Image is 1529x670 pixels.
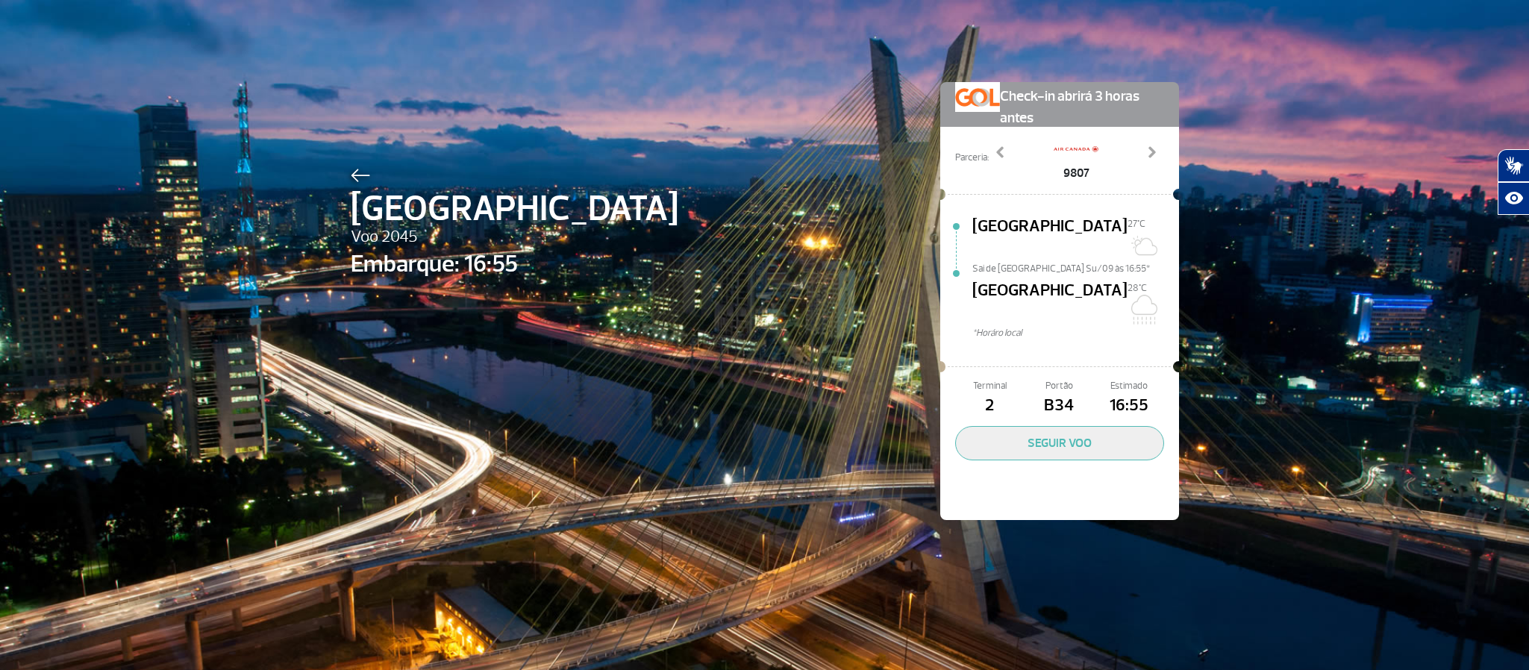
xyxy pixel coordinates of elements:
span: 28°C [1128,282,1147,294]
span: 27°C [1128,218,1145,230]
button: SEGUIR VOO [955,426,1164,460]
span: 9807 [1054,164,1098,182]
span: Voo 2045 [351,225,678,250]
span: [GEOGRAPHIC_DATA] [351,182,678,236]
span: Terminal [955,379,1025,393]
div: Plugin de acessibilidade da Hand Talk. [1498,149,1529,215]
span: [GEOGRAPHIC_DATA] [972,214,1128,262]
span: [GEOGRAPHIC_DATA] [972,278,1128,326]
span: 2 [955,393,1025,419]
span: Check-in abrirá 3 horas antes [1000,82,1164,129]
img: Nublado [1128,295,1157,325]
span: *Horáro local [972,326,1179,340]
span: B34 [1025,393,1094,419]
span: 16:55 [1094,393,1163,419]
button: Abrir recursos assistivos. [1498,182,1529,215]
span: Sai de [GEOGRAPHIC_DATA] Su/09 às 16:55* [972,262,1179,272]
span: Embarque: 16:55 [351,246,678,282]
button: Abrir tradutor de língua de sinais. [1498,149,1529,182]
span: Portão [1025,379,1094,393]
img: Sol com muitas nuvens [1128,231,1157,260]
span: Parceria: [955,151,989,165]
span: Estimado [1094,379,1163,393]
